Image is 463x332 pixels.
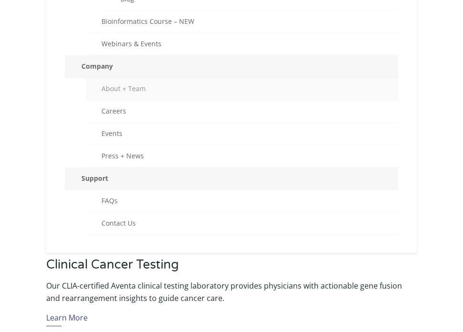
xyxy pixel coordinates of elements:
[86,145,398,167] a: Press + News
[86,78,398,100] a: About + Team
[415,286,463,332] iframe: Chat Widget
[86,212,398,235] a: Contact Us
[86,33,398,55] a: Webinars & Events
[46,280,417,304] p: Our CLIA-certified Aventa clinical testing laboratory provides physicians with actionable gene fu...
[46,311,88,326] a: Learn More
[86,100,398,123] a: Careers
[86,123,398,145] a: Events
[86,190,398,212] a: FAQs
[86,10,398,33] a: Bioinformatics Course – NEW
[46,257,417,280] h3: Clinical Cancer Testing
